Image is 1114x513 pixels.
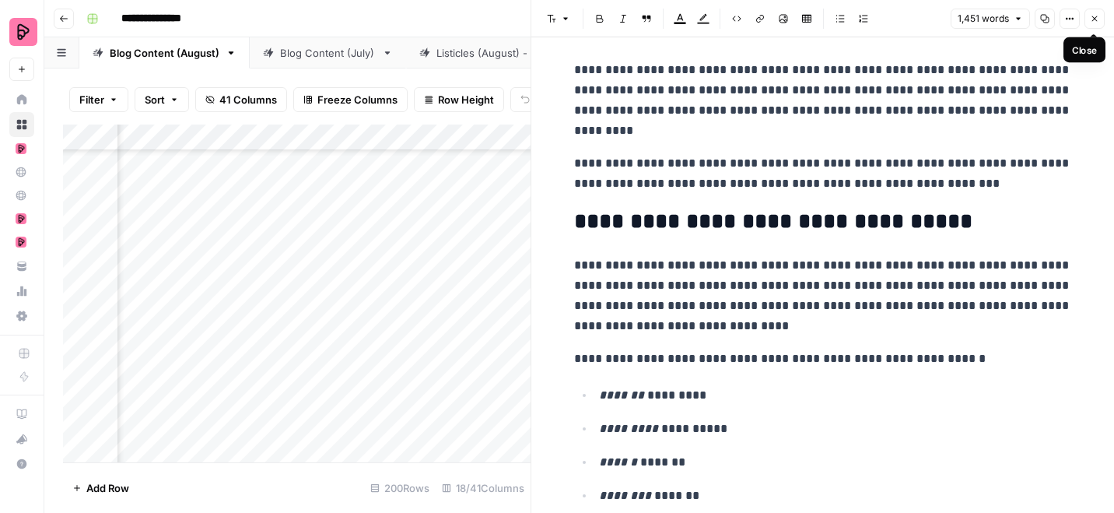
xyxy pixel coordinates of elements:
[9,254,34,279] a: Your Data
[9,452,34,476] button: Help + Support
[958,12,1009,26] span: 1,451 words
[135,87,189,112] button: Sort
[436,45,550,61] div: Listicles (August) - WIP
[317,92,398,107] span: Freeze Columns
[9,12,34,51] button: Workspace: Preply
[406,37,580,69] a: Listicles (August) - WIP
[9,304,34,329] a: Settings
[438,92,494,107] span: Row Height
[951,9,1030,29] button: 1,451 words
[9,279,34,304] a: Usage
[280,45,376,61] div: Blog Content (July)
[16,237,26,248] img: mhz6d65ffplwgtj76gcfkrq5icux
[9,427,34,452] button: What's new?
[9,112,34,137] a: Browse
[364,476,436,501] div: 200 Rows
[1072,43,1097,57] div: Close
[145,92,165,107] span: Sort
[79,37,250,69] a: Blog Content (August)
[63,476,138,501] button: Add Row
[195,87,287,112] button: 41 Columns
[9,87,34,112] a: Home
[414,87,504,112] button: Row Height
[219,92,277,107] span: 41 Columns
[436,476,531,501] div: 18/41 Columns
[16,213,26,224] img: mhz6d65ffplwgtj76gcfkrq5icux
[9,402,34,427] a: AirOps Academy
[16,143,26,154] img: mhz6d65ffplwgtj76gcfkrq5icux
[250,37,406,69] a: Blog Content (July)
[79,92,104,107] span: Filter
[86,480,129,496] span: Add Row
[9,18,37,46] img: Preply Logo
[293,87,408,112] button: Freeze Columns
[10,427,33,451] div: What's new?
[69,87,128,112] button: Filter
[110,45,219,61] div: Blog Content (August)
